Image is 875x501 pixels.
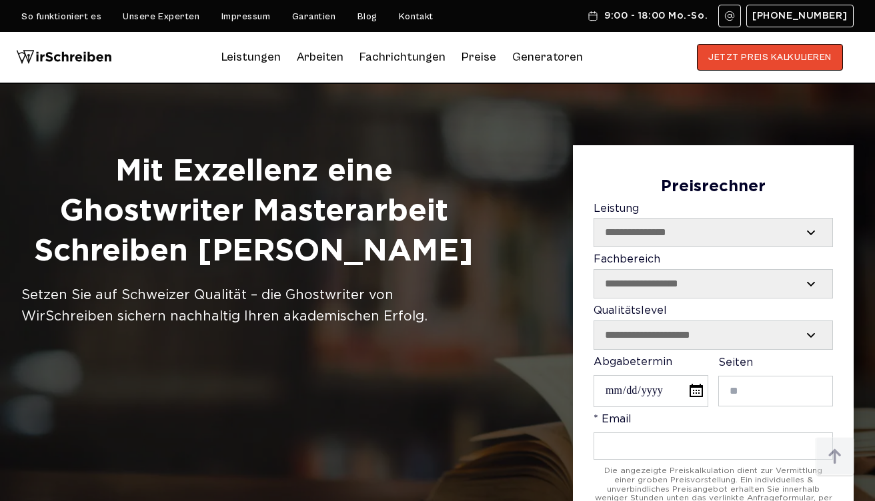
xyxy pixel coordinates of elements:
input: Abgabetermin [594,375,708,406]
img: logo wirschreiben [16,44,112,71]
img: Schedule [587,11,599,21]
img: Email [724,11,735,21]
a: Leistungen [221,47,281,68]
a: Kontakt [399,11,433,22]
button: JETZT PREIS KALKULIEREN [697,44,843,71]
label: Qualitätslevel [594,305,833,350]
a: Arbeiten [297,47,343,68]
input: * Email [594,432,833,460]
select: Leistung [594,219,832,247]
div: Setzen Sie auf Schweizer Qualität – die Ghostwriter von WirSchreiben sichern nachhaltig Ihren aka... [21,284,486,327]
span: [PHONE_NUMBER] [752,11,848,21]
label: * Email [594,414,833,460]
a: [PHONE_NUMBER] [746,5,854,27]
select: Qualitätslevel [594,321,832,349]
h1: Mit Exzellenz eine Ghostwriter Masterarbeit Schreiben [PERSON_NAME] [21,152,486,271]
select: Fachbereich [594,270,832,298]
label: Leistung [594,203,833,248]
label: Abgabetermin [594,356,708,407]
span: Seiten [718,358,753,368]
a: Fachrichtungen [359,47,446,68]
label: Fachbereich [594,254,833,298]
a: Preise [462,50,496,64]
a: Unsere Experten [123,11,199,22]
a: Garantien [292,11,336,22]
a: So funktioniert es [21,11,101,22]
a: Generatoren [512,47,583,68]
img: button top [815,437,855,477]
span: 9:00 - 18:00 Mo.-So. [604,11,708,21]
div: Preisrechner [594,178,833,197]
a: Impressum [221,11,271,22]
a: Blog [357,11,377,22]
